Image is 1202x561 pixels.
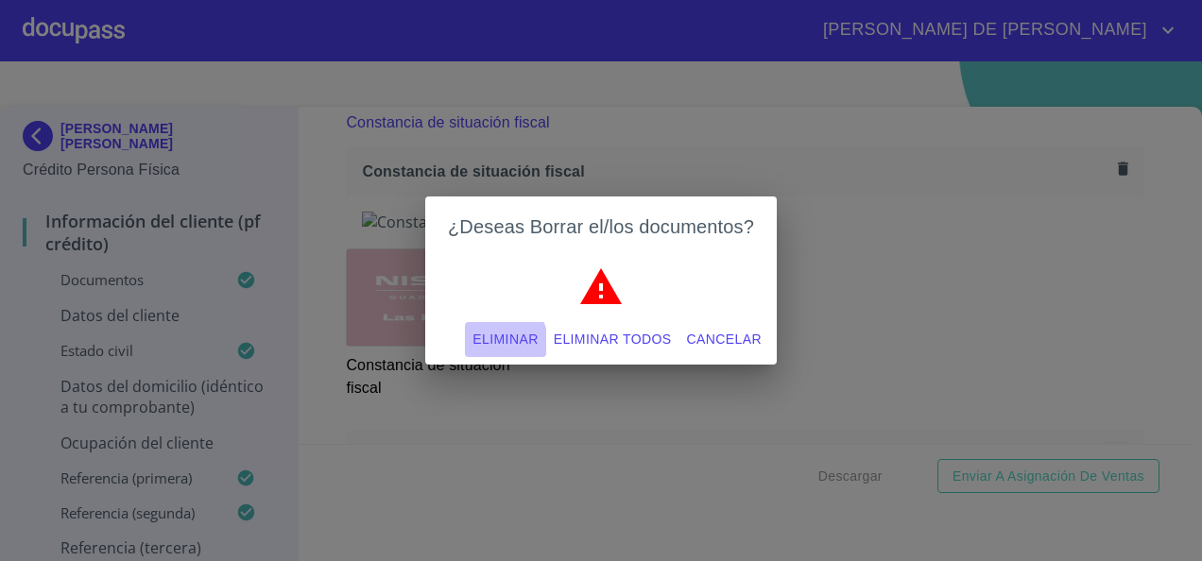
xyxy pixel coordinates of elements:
[554,328,672,351] span: Eliminar todos
[448,212,754,242] h2: ¿Deseas Borrar el/los documentos?
[679,322,769,357] button: Cancelar
[687,328,762,351] span: Cancelar
[465,322,545,357] button: Eliminar
[546,322,679,357] button: Eliminar todos
[472,328,538,351] span: Eliminar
